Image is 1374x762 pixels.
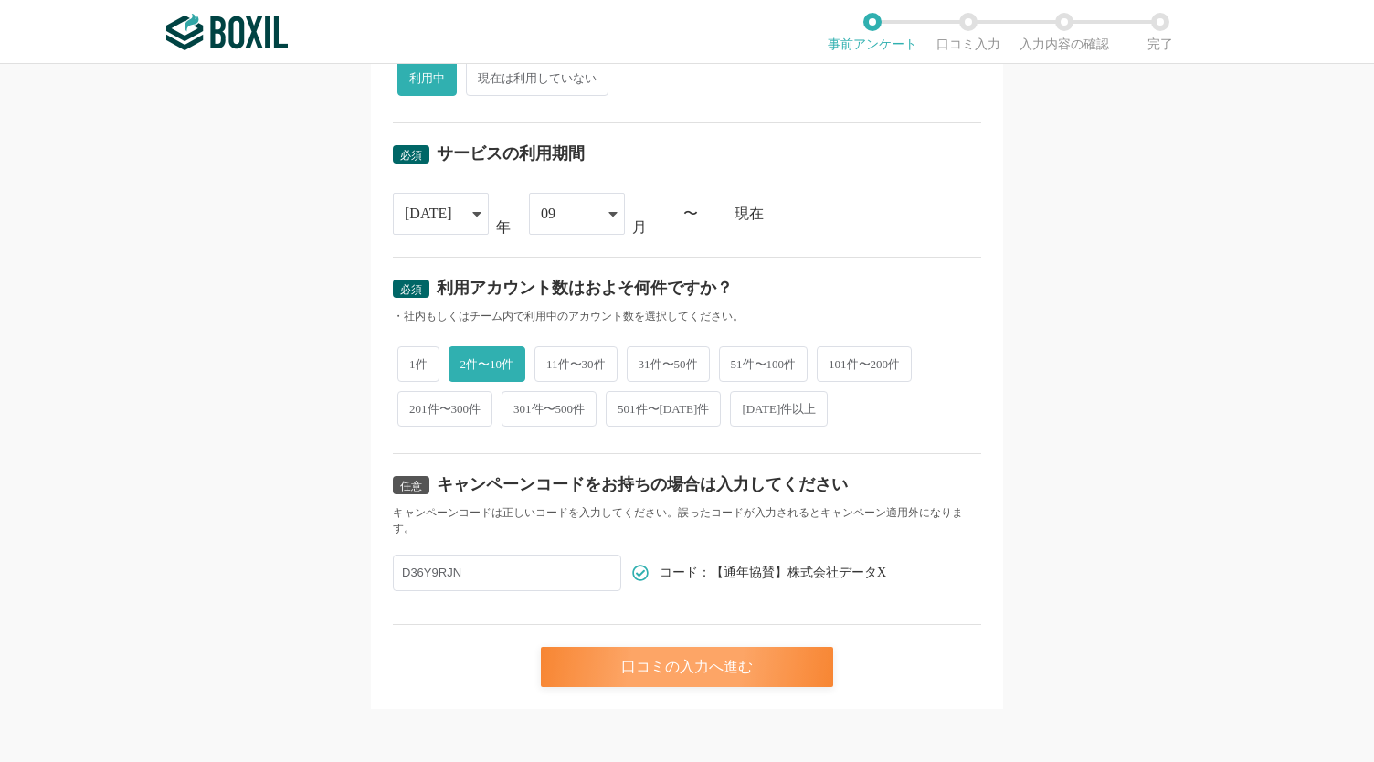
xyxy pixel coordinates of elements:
span: [DATE]件以上 [730,391,828,427]
div: [DATE] [405,194,452,234]
div: 現在 [735,206,981,221]
div: 〜 [683,206,698,221]
span: 2件〜10件 [449,346,526,382]
span: 利用中 [397,60,457,96]
span: 301件〜500件 [502,391,597,427]
div: サービスの利用期間 [437,145,585,162]
span: 501件〜[DATE]件 [606,391,721,427]
div: 利用アカウント数はおよそ何件ですか？ [437,280,733,296]
div: 年 [496,220,511,235]
span: コード：【通年協賛】株式会社データX [660,566,886,579]
div: キャンペーンコードは正しいコードを入力してください。誤ったコードが入力されるとキャンペーン適用外になります。 [393,505,981,536]
div: ・社内もしくはチーム内で利用中のアカウント数を選択してください。 [393,309,981,324]
div: 09 [541,194,555,234]
li: 事前アンケート [824,13,920,51]
span: 任意 [400,480,422,492]
img: ボクシルSaaS_ロゴ [166,14,288,50]
span: 101件〜200件 [817,346,912,382]
span: 201件〜300件 [397,391,492,427]
span: 1件 [397,346,439,382]
span: 11件〜30件 [534,346,618,382]
span: 現在は利用していない [466,60,608,96]
span: 51件〜100件 [719,346,809,382]
div: 口コミの入力へ進む [541,647,833,687]
span: 必須 [400,283,422,296]
li: 完了 [1112,13,1208,51]
li: 入力内容の確認 [1016,13,1112,51]
li: 口コミ入力 [920,13,1016,51]
span: 31件〜50件 [627,346,710,382]
div: キャンペーンコードをお持ちの場合は入力してください [437,476,848,492]
div: 月 [632,220,647,235]
span: 必須 [400,149,422,162]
